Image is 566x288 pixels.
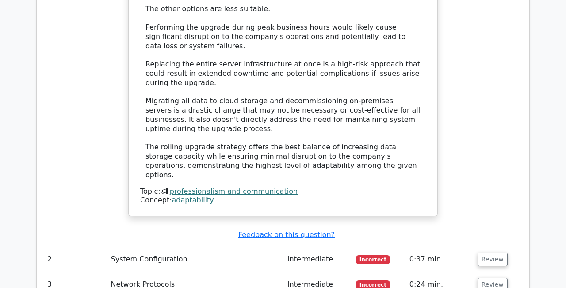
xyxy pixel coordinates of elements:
td: 0:37 min. [406,247,474,272]
a: adaptability [172,196,214,204]
a: professionalism and communication [170,187,298,195]
a: Feedback on this question? [238,230,335,239]
div: Concept: [140,196,426,205]
span: Incorrect [356,255,390,264]
button: Review [478,253,508,266]
div: Topic: [140,187,426,196]
td: 2 [44,247,107,272]
td: System Configuration [107,247,284,272]
td: Intermediate [284,247,352,272]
